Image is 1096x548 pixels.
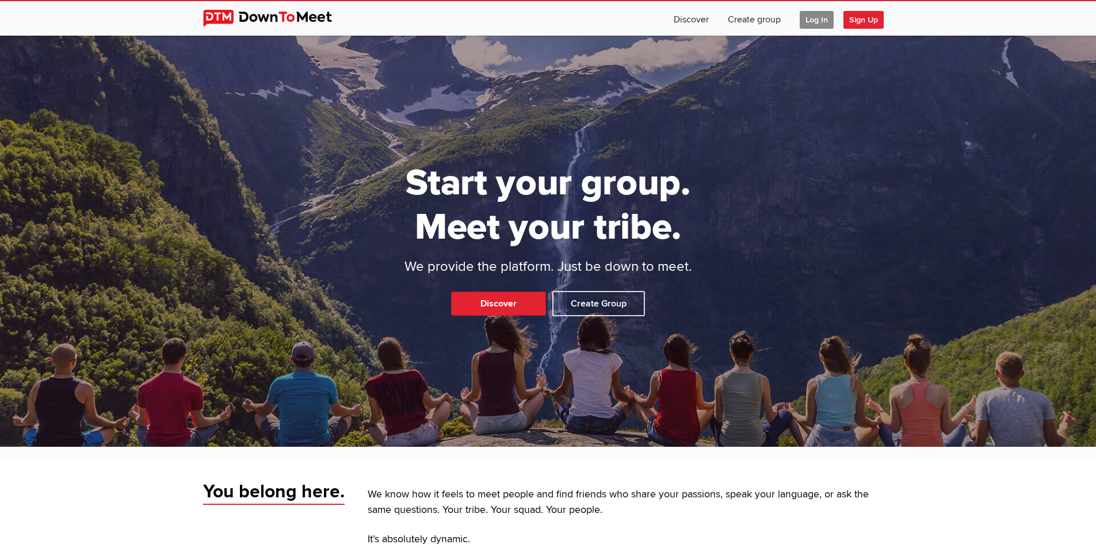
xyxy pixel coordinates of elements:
span: Log In [800,11,834,29]
a: Create group [719,1,790,36]
span: Sign Up [843,11,884,29]
p: It’s absolutely dynamic. [368,532,893,547]
a: Sign Up [843,1,893,36]
span: You belong here. [203,480,345,505]
a: Log In [791,1,843,36]
h1: Start your group. Meet your tribe. [361,161,735,250]
p: We know how it feels to meet people and find friends who share your passions, speak your language... [368,487,893,518]
img: DownToMeet [203,10,350,27]
a: Discover [451,292,546,316]
a: Discover [665,1,718,36]
a: Create Group [552,291,645,316]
